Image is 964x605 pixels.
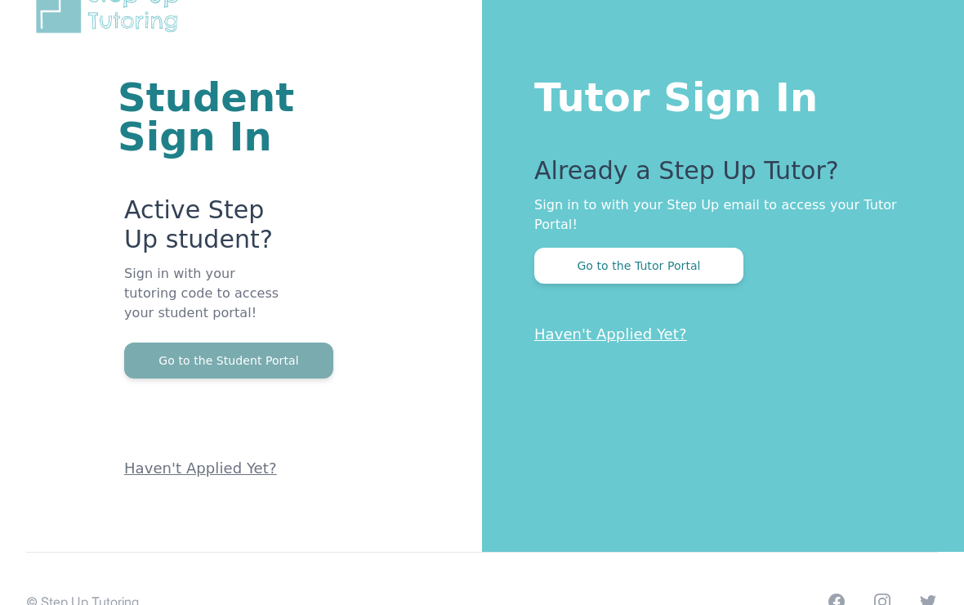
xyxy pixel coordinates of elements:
a: Go to the Student Portal [124,352,333,368]
p: Sign in to with your Step Up email to access your Tutor Portal! [534,195,899,235]
a: Haven't Applied Yet? [534,325,687,343]
a: Haven't Applied Yet? [124,459,277,477]
h1: Student Sign In [118,78,286,156]
p: Already a Step Up Tutor? [534,156,899,195]
p: Active Step Up student? [124,195,286,264]
h1: Tutor Sign In [534,71,899,117]
button: Go to the Tutor Portal [534,248,743,284]
a: Go to the Tutor Portal [534,258,743,273]
button: Go to the Student Portal [124,343,333,379]
p: Sign in with your tutoring code to access your student portal! [124,264,286,343]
